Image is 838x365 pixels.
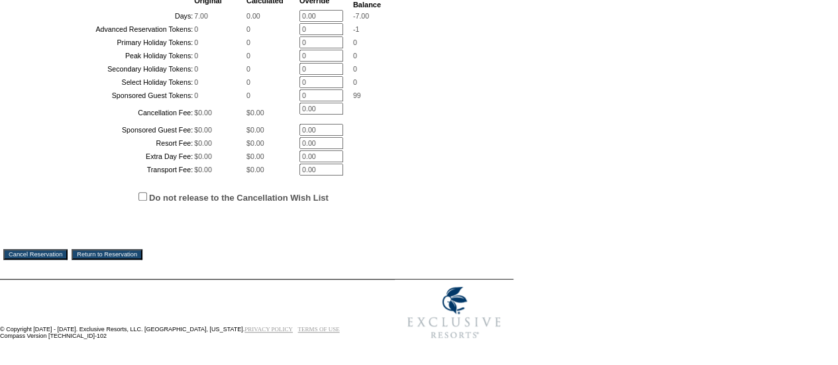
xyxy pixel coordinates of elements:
[353,38,357,46] span: 0
[194,152,212,160] span: $0.00
[353,91,361,99] span: 99
[38,76,193,88] td: Select Holiday Tokens:
[194,52,198,60] span: 0
[246,126,264,134] span: $0.00
[38,10,193,22] td: Days:
[194,12,208,20] span: 7.00
[353,78,357,86] span: 0
[3,249,68,260] input: Cancel Reservation
[353,52,357,60] span: 0
[38,124,193,136] td: Sponsored Guest Fee:
[72,249,142,260] input: Return to Reservation
[38,164,193,176] td: Transport Fee:
[246,25,250,33] span: 0
[246,78,250,86] span: 0
[246,65,250,73] span: 0
[38,103,193,123] td: Cancellation Fee:
[194,65,198,73] span: 0
[194,78,198,86] span: 0
[194,91,198,99] span: 0
[149,193,329,203] label: Do not release to the Cancellation Wish List
[38,23,193,35] td: Advanced Reservation Tokens:
[194,126,212,134] span: $0.00
[194,25,198,33] span: 0
[194,109,212,117] span: $0.00
[38,63,193,75] td: Secondary Holiday Tokens:
[38,50,193,62] td: Peak Holiday Tokens:
[246,52,250,60] span: 0
[38,89,193,101] td: Sponsored Guest Tokens:
[353,65,357,73] span: 0
[246,139,264,147] span: $0.00
[38,36,193,48] td: Primary Holiday Tokens:
[246,109,264,117] span: $0.00
[395,280,513,346] img: Exclusive Resorts
[298,326,340,333] a: TERMS OF USE
[246,152,264,160] span: $0.00
[246,166,264,174] span: $0.00
[194,38,198,46] span: 0
[353,12,369,20] span: -7.00
[38,137,193,149] td: Resort Fee:
[353,25,359,33] span: -1
[246,12,260,20] span: 0.00
[244,326,293,333] a: PRIVACY POLICY
[194,166,212,174] span: $0.00
[246,91,250,99] span: 0
[38,150,193,162] td: Extra Day Fee:
[194,139,212,147] span: $0.00
[246,38,250,46] span: 0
